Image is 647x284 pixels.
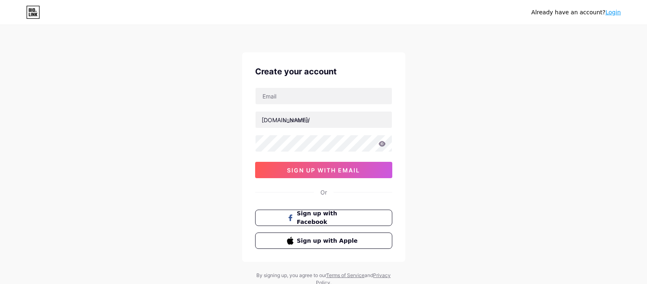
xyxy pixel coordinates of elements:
button: sign up with email [255,162,392,178]
input: Email [256,88,392,104]
div: Already have an account? [531,8,621,17]
a: Login [605,9,621,16]
input: username [256,112,392,128]
button: Sign up with Apple [255,233,392,249]
a: Terms of Service [326,272,365,278]
div: [DOMAIN_NAME]/ [262,116,310,124]
div: Create your account [255,65,392,78]
button: Sign up with Facebook [255,210,392,226]
div: Or [320,188,327,197]
span: Sign up with Facebook [297,209,360,226]
span: sign up with email [287,167,360,174]
span: Sign up with Apple [297,237,360,245]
